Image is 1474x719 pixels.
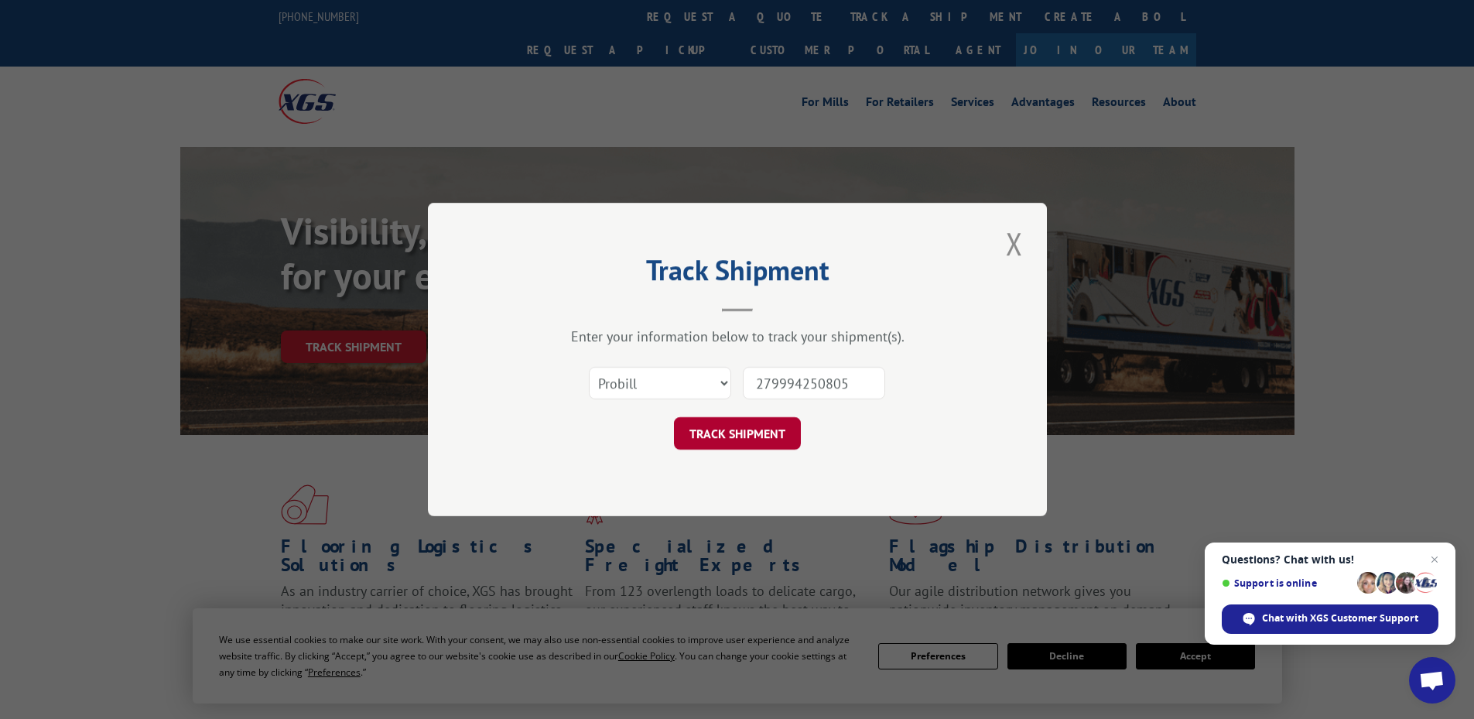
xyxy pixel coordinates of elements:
[1001,222,1028,265] button: Close modal
[1409,657,1455,704] a: Open chat
[743,367,885,399] input: Number(s)
[1262,611,1418,625] span: Chat with XGS Customer Support
[1222,553,1438,566] span: Questions? Chat with us!
[505,259,970,289] h2: Track Shipment
[1222,604,1438,634] span: Chat with XGS Customer Support
[505,327,970,345] div: Enter your information below to track your shipment(s).
[1222,577,1352,589] span: Support is online
[674,417,801,450] button: TRACK SHIPMENT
